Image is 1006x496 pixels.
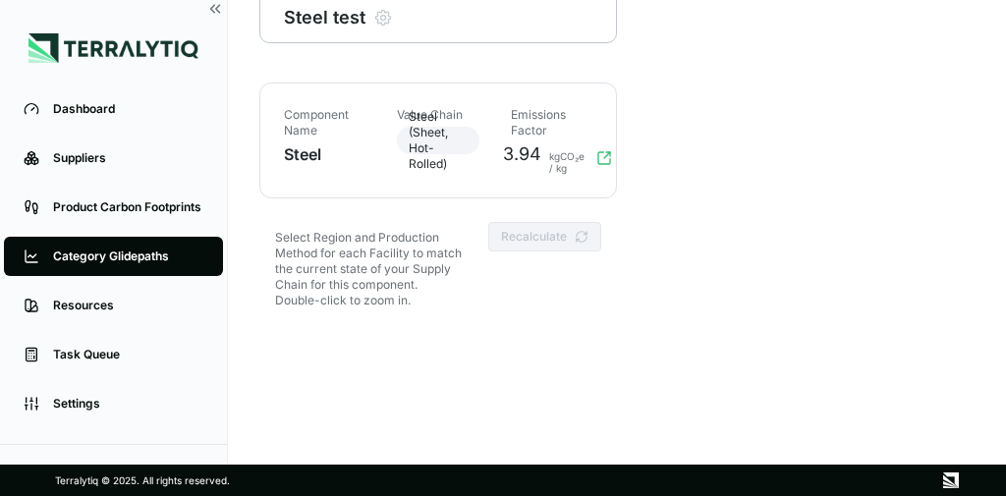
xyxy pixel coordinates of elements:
[409,109,467,172] span: Steel (Sheet, Hot-Rolled)
[511,107,592,138] div: Emissions Factor
[28,33,198,63] img: Logo
[284,2,365,29] div: Steel test
[53,248,203,264] div: Category Glidepaths
[53,150,203,166] div: Suppliers
[53,199,203,215] div: Product Carbon Footprints
[284,142,365,166] div: Steel
[503,142,541,174] span: 3.94
[545,150,585,174] span: kgCO₂e / kg
[53,298,203,313] div: Resources
[284,107,365,138] div: Component Name
[397,107,478,123] div: Value Chain
[53,396,203,412] div: Settings
[53,101,203,117] div: Dashboard
[259,222,488,308] div: Select Region and Production Method for each Facility to match the current state of your Supply C...
[53,347,203,362] div: Task Queue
